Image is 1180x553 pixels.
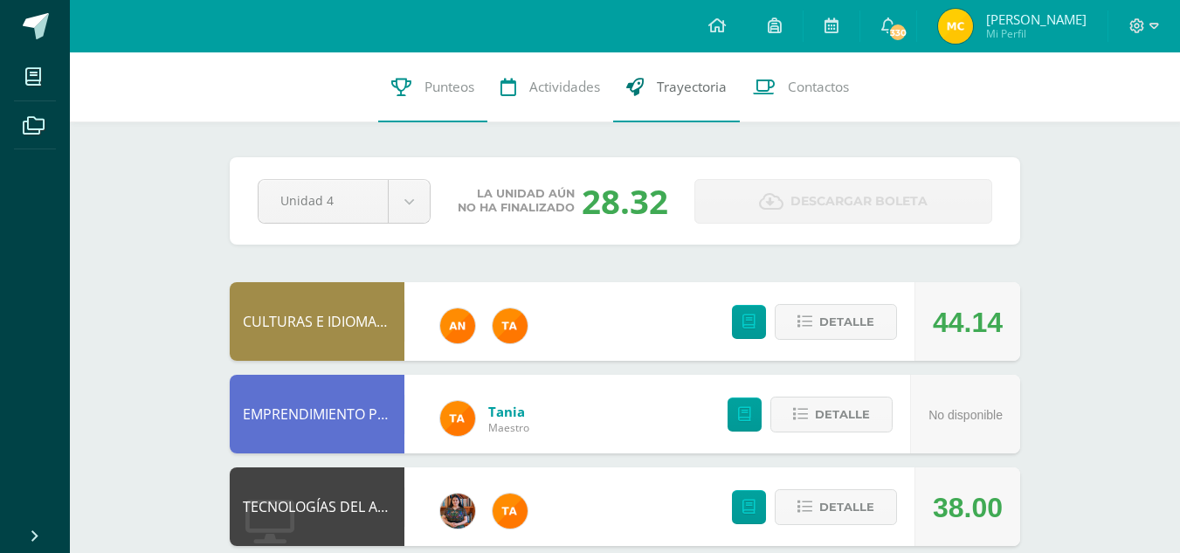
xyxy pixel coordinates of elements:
[815,398,870,431] span: Detalle
[938,9,973,44] img: 22a6108dc7668299ecf3147ba65ca67e.png
[458,187,575,215] span: La unidad aún no ha finalizado
[440,308,475,343] img: fc6731ddebfef4a76f049f6e852e62c4.png
[488,420,529,435] span: Maestro
[770,397,893,432] button: Detalle
[440,401,475,436] img: feaeb2f9bb45255e229dc5fdac9a9f6b.png
[775,304,897,340] button: Detalle
[928,408,1003,422] span: No disponible
[440,494,475,529] img: 60a759e8b02ec95d430434cf0c0a55c7.png
[775,489,897,525] button: Detalle
[986,26,1087,41] span: Mi Perfil
[488,403,529,420] a: Tania
[933,468,1003,547] div: 38.00
[378,52,487,122] a: Punteos
[657,78,727,96] span: Trayectoria
[740,52,862,122] a: Contactos
[819,491,874,523] span: Detalle
[424,78,474,96] span: Punteos
[933,283,1003,362] div: 44.14
[230,467,404,546] div: TECNOLOGÍAS DEL APRENDIZAJE Y LA COMUNICACIÓN
[487,52,613,122] a: Actividades
[790,180,928,223] span: Descargar boleta
[493,494,528,529] img: feaeb2f9bb45255e229dc5fdac9a9f6b.png
[582,178,668,224] div: 28.32
[613,52,740,122] a: Trayectoria
[529,78,600,96] span: Actividades
[493,308,528,343] img: feaeb2f9bb45255e229dc5fdac9a9f6b.png
[819,306,874,338] span: Detalle
[230,375,404,453] div: EMPRENDIMIENTO PARA LA PRODUCTIVIDAD
[259,180,430,223] a: Unidad 4
[788,78,849,96] span: Contactos
[986,10,1087,28] span: [PERSON_NAME]
[280,180,366,221] span: Unidad 4
[888,23,907,42] span: 330
[230,282,404,361] div: CULTURAS E IDIOMAS MAYAS, GARÍFUNA O XINCA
